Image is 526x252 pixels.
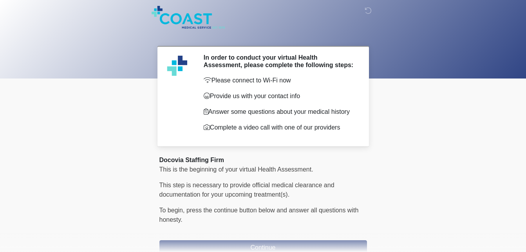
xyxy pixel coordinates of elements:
[159,155,367,165] div: Docovia Staffing Firm
[165,54,189,77] img: Agent Avatar
[204,107,355,117] p: Answer some questions about your medical history
[204,123,355,132] p: Complete a video call with one of our providers
[154,28,373,43] h1: ‎ ‎ ‎
[159,207,359,223] span: press the continue button below and answer all questions with honesty.
[159,182,334,198] span: This step is necessary to provide official medical clearance and documentation for your upcoming ...
[159,166,313,173] span: This is the beginning of your virtual Health Assessment.
[159,207,186,214] span: To begin,
[204,91,355,101] p: Provide us with your contact info
[204,54,355,69] h2: In order to conduct your virtual Health Assessment, please complete the following steps:
[152,6,225,29] img: Coast Medical Service Logo
[204,76,355,85] p: Please connect to Wi-Fi now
